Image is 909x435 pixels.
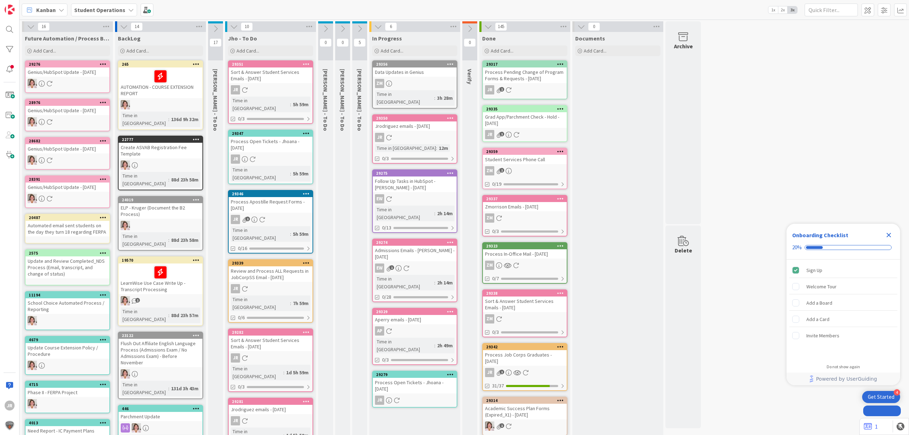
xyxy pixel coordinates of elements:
[483,243,567,249] div: 29323
[464,38,476,47] span: 0
[434,94,435,102] span: :
[806,315,829,323] div: Add a Card
[168,115,169,123] span: :
[229,284,312,293] div: JR
[26,176,109,192] div: 28391Genius/HubSpot Update - [DATE]
[376,240,457,245] div: 29274
[483,196,567,211] div: 29337Zmorrison Emails - [DATE]
[385,22,397,31] span: 6
[354,38,366,47] span: 5
[373,371,457,393] div: 29279Process Open Tickets - Jhoana - [DATE]
[26,221,109,236] div: Automated email sent students on the day they turn 18 regarding FERPA
[375,275,434,290] div: Time in [GEOGRAPHIC_DATA]
[483,130,567,139] div: JR
[231,295,290,311] div: Time in [GEOGRAPHIC_DATA]
[483,290,567,297] div: 29338
[290,100,291,108] span: :
[26,337,109,359] div: 4679Update Course Extension Policy / Procedure
[373,115,457,121] div: 29350
[241,22,253,31] span: 10
[373,176,457,192] div: Follow Up Tasks in HubSpot - [PERSON_NAME] - [DATE]
[229,130,312,152] div: 29347Process Open Tickets - Jhoana - [DATE]
[483,85,567,94] div: JR
[373,309,457,315] div: 29329
[486,244,567,249] div: 29323
[121,221,130,230] img: EW
[373,263,457,273] div: EW
[229,67,312,83] div: Sort & Answer Student Services Emails - [DATE]
[121,100,130,109] img: EW
[121,369,130,379] img: EW
[492,275,499,282] span: 0/7
[122,62,202,67] div: 265
[382,293,391,301] span: 0/28
[375,326,384,336] div: AP
[29,293,109,298] div: 11194
[122,137,202,142] div: 22777
[26,99,109,115] div: 28976Genius/HubSpot Update - [DATE]
[231,215,240,224] div: JR
[435,279,454,287] div: 2h 14m
[373,326,457,336] div: AP
[485,85,494,94] div: JR
[229,416,312,425] div: JR
[789,279,897,294] div: Welcome Tour is incomplete.
[119,296,202,305] div: EW
[483,196,567,202] div: 29337
[486,291,567,296] div: 29338
[792,231,848,239] div: Onboarding Checklist
[229,266,312,282] div: Review and Process ALL Requests in JobCorpSS Email - [DATE]
[373,396,457,405] div: JR
[375,79,384,88] div: ZM
[26,144,109,153] div: Genius/HubSpot Update - [DATE]
[482,35,496,42] span: Done
[483,344,567,350] div: 29342
[291,230,310,238] div: 5h 59m
[373,309,457,324] div: 29329Aperry emails - [DATE]
[26,79,109,88] div: EW
[232,62,312,67] div: 29351
[26,183,109,192] div: Genius/HubSpot Update - [DATE]
[229,137,312,152] div: Process Open Tickets - Jhoana - [DATE]
[500,132,504,136] span: 1
[29,62,109,67] div: 29276
[26,250,109,256] div: 2575
[26,99,109,106] div: 28976
[373,133,457,142] div: JR
[373,246,457,261] div: Admissions Emails - [PERSON_NAME] - [DATE]
[26,156,109,165] div: EW
[26,214,109,236] div: 20487Automated email sent students on the day they turn 18 regarding FERPA
[119,61,202,98] div: 265AUTOMATION - COURSE EXTENSION REPORT
[483,155,567,164] div: Student Services Phone Call
[373,121,457,131] div: Jrodriguez emails - [DATE]
[375,263,384,273] div: EW
[229,197,312,213] div: Process Apostille Request Forms - [DATE]
[483,67,567,83] div: Process Pending Change of Program Forms & Requests - [DATE]
[29,100,109,105] div: 28976
[789,262,897,278] div: Sign Up is complete.
[169,115,200,123] div: 136d 9h 32m
[26,138,109,144] div: 28682
[375,144,436,152] div: Time in [GEOGRAPHIC_DATA]
[26,61,109,77] div: 29276Genius/HubSpot Update - [DATE]
[26,194,109,203] div: EW
[232,261,312,266] div: 29339
[229,154,312,164] div: JR
[584,48,606,54] span: Add Card...
[483,148,567,155] div: 29359
[492,180,501,188] span: 0/19
[29,138,109,143] div: 28682
[485,130,494,139] div: JR
[119,67,202,98] div: AUTOMATION - COURSE EXTENSION REPORT
[119,423,202,433] div: EW
[674,42,693,50] div: Archive
[38,22,50,31] span: 16
[483,166,567,175] div: ZM
[806,331,839,340] div: Invite Members
[375,133,384,142] div: JR
[483,261,567,270] div: ZM
[28,79,37,88] img: EW
[229,215,312,224] div: JR
[229,398,312,414] div: 29281Jrodriguez emails - [DATE]
[122,258,202,263] div: 19570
